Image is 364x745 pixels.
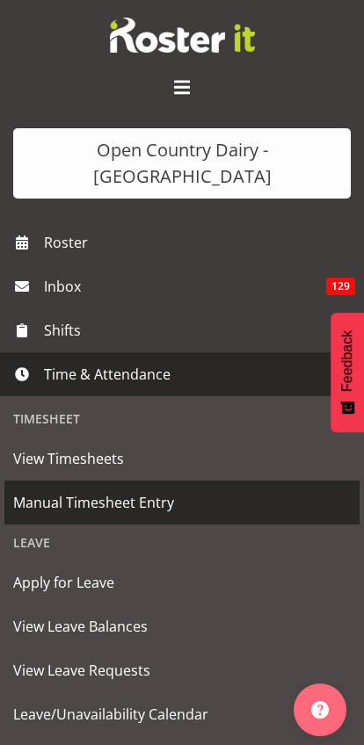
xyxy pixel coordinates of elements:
[13,569,351,596] span: Apply for Leave
[4,437,360,481] a: View Timesheets
[13,613,351,640] span: View Leave Balances
[331,313,364,432] button: Feedback - Show survey
[13,489,351,516] span: Manual Timesheet Entry
[4,692,360,736] a: Leave/Unavailability Calendar
[311,701,329,719] img: help-xxl-2.png
[13,701,351,727] span: Leave/Unavailability Calendar
[44,273,326,300] span: Inbox
[44,229,355,256] span: Roster
[31,137,333,190] div: Open Country Dairy - [GEOGRAPHIC_DATA]
[110,18,255,53] img: Rosterit website logo
[4,524,360,561] div: Leave
[339,330,355,392] span: Feedback
[4,481,360,524] a: Manual Timesheet Entry
[4,401,360,437] div: Timesheet
[44,361,329,387] span: Time & Attendance
[4,648,360,692] a: View Leave Requests
[4,561,360,604] a: Apply for Leave
[13,657,351,684] span: View Leave Requests
[326,278,355,295] span: 129
[44,317,329,344] span: Shifts
[4,604,360,648] a: View Leave Balances
[13,445,351,472] span: View Timesheets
